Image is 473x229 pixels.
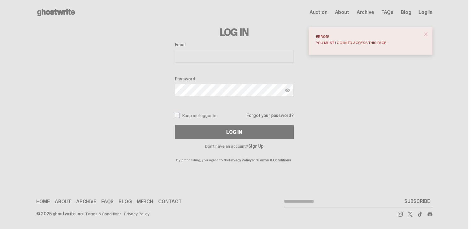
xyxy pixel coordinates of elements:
a: Blog [119,199,132,204]
a: Home [36,199,50,204]
a: Contact [158,199,182,204]
a: About [335,10,349,15]
div: © 2025 ghostwrite inc [36,212,83,216]
h3: Log In [175,27,294,37]
p: By proceeding, you agree to the and . [175,148,294,162]
a: Terms & Conditions [85,212,122,216]
label: Keep me logged in [175,113,217,118]
a: Archive [76,199,96,204]
p: Don't have an account? [175,144,294,148]
a: FAQs [381,10,393,15]
input: Keep me logged in [175,113,180,118]
img: Show password [285,88,290,93]
button: close [420,29,431,40]
a: Merch [137,199,153,204]
button: Log In [175,125,294,139]
a: Auction [310,10,328,15]
label: Password [175,76,294,81]
div: You must log in to access this page. [316,41,420,45]
a: Sign Up [248,143,263,149]
a: Log in [419,10,432,15]
a: Privacy Policy [229,158,251,163]
a: Archive [357,10,374,15]
label: Email [175,42,294,47]
div: Error! [316,35,420,38]
a: About [55,199,71,204]
a: Forgot your password? [246,113,293,118]
button: SUBSCRIBE [402,195,432,208]
div: Log In [226,130,242,135]
a: Privacy Policy [124,212,150,216]
a: FAQs [101,199,114,204]
a: Terms & Conditions [258,158,291,163]
a: Blog [401,10,411,15]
